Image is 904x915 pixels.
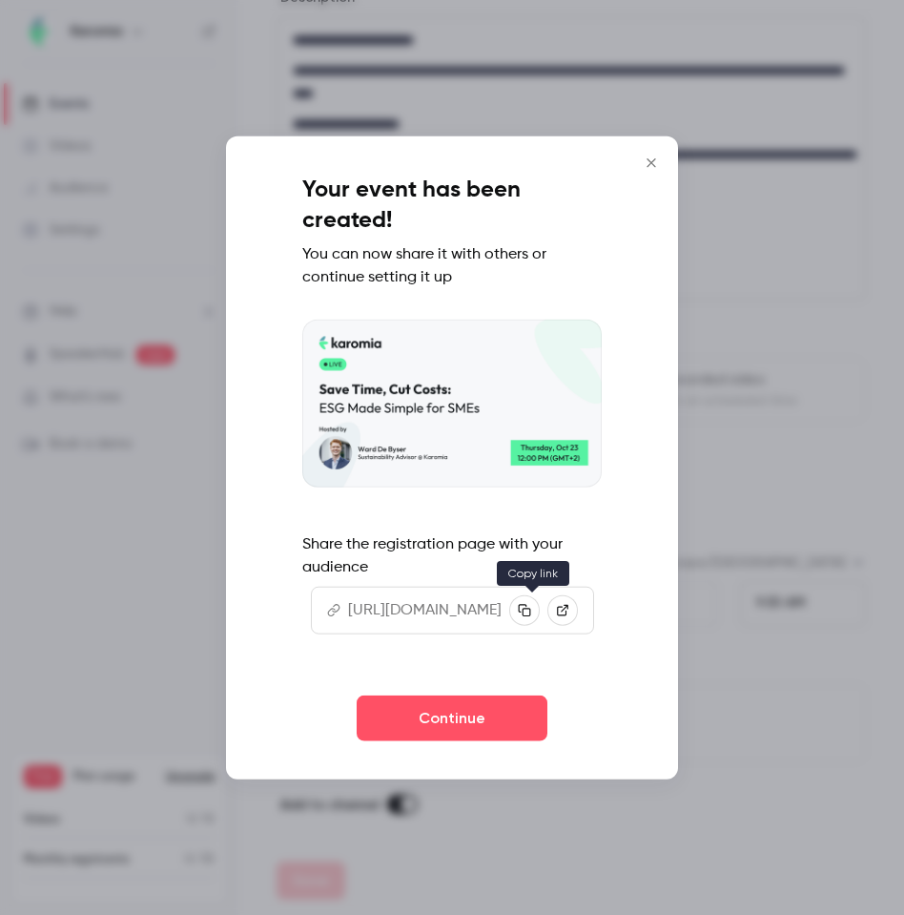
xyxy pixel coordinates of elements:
[632,143,670,181] button: Close
[302,533,602,579] p: Share the registration page with your audience
[348,599,502,622] p: [URL][DOMAIN_NAME]
[302,174,602,235] h1: Your event has been created!
[302,242,602,288] p: You can now share it with others or continue setting it up
[357,696,547,741] button: Continue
